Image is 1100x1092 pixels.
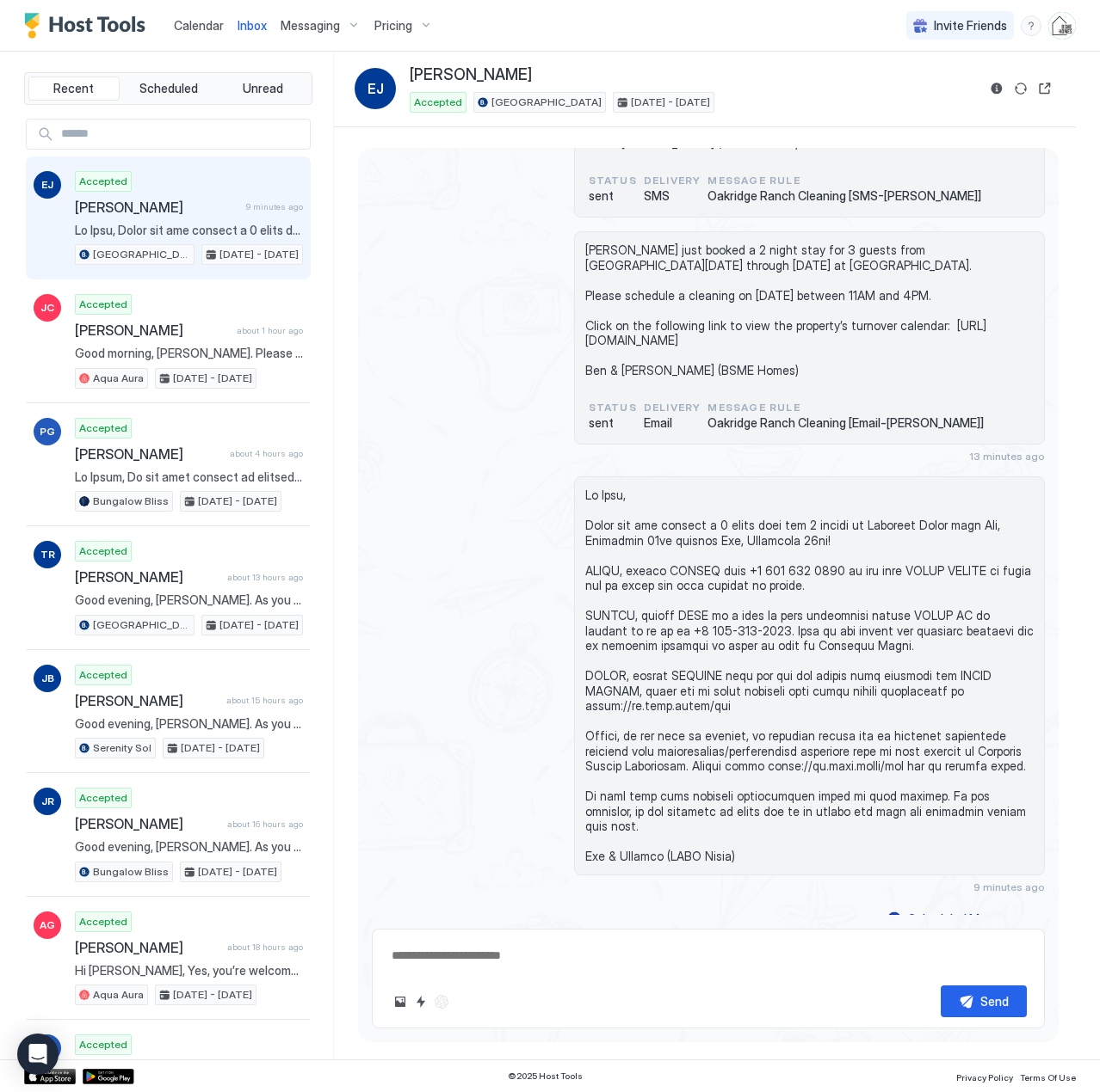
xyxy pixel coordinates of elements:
[969,450,1045,463] span: 13 minutes ago
[227,819,303,830] span: about 16 hours ago
[934,18,1007,34] span: Invite Friends
[93,987,144,1003] span: Aqua Aura
[243,81,283,96] span: Unread
[390,991,411,1012] button: Upload image
[885,907,1045,930] button: Scheduled Messages
[75,568,220,586] span: [PERSON_NAME]
[219,247,299,262] span: [DATE] - [DATE]
[411,991,431,1012] button: Quick reply
[93,617,190,633] span: [GEOGRAPHIC_DATA]
[708,188,981,204] span: Oakridge Ranch Cleaning [SMS-[PERSON_NAME]]
[75,839,303,855] span: Good evening, [PERSON_NAME]. As you settle in for the night, we wanted to thank you again for sel...
[174,18,224,33] span: Calendar
[230,448,303,459] span: about 4 hours ago
[41,794,54,809] span: JR
[24,13,153,39] a: Host Tools Logo
[93,247,190,262] span: [GEOGRAPHIC_DATA]
[139,81,198,96] span: Scheduled
[173,371,252,386] span: [DATE] - [DATE]
[227,572,303,583] span: about 13 hours ago
[237,325,303,336] span: about 1 hour ago
[986,78,1007,99] button: Reservation information
[40,547,55,562] span: TR
[41,177,53,193] span: EJ
[40,300,54,316] span: JC
[956,1067,1013,1085] a: Privacy Policy
[631,95,710,110] span: [DATE] - [DATE]
[75,223,303,238] span: Lo Ipsu, Dolor sit ame consect a 0 elits doei tem 2 incidi ut Laboreet Dolor magn Ali, Enimadmin ...
[93,494,169,509] span: Bungalow Bliss
[79,297,127,312] span: Accepted
[226,695,303,706] span: about 15 hours ago
[75,939,220,956] span: [PERSON_NAME]
[368,78,384,99] span: EJ
[941,985,1027,1017] button: Send
[17,1034,59,1075] div: Open Intercom Messenger
[708,400,984,415] span: Message Rule
[83,1069,134,1084] div: Google Play Store
[1035,78,1055,99] button: Open reservation
[589,188,637,204] span: sent
[75,346,303,361] span: Good morning, [PERSON_NAME]. Please note that our maintenance technicians are scheduled to clean ...
[54,120,310,149] input: Input Field
[28,77,120,101] button: Recent
[53,81,94,96] span: Recent
[708,415,984,431] span: Oakridge Ranch Cleaning [Email-[PERSON_NAME]]
[1010,78,1031,99] button: Sync reservation
[75,592,303,608] span: Good evening, [PERSON_NAME]. As you settle in for the night, we wanted to thank you again for sel...
[79,543,127,559] span: Accepted
[93,740,151,756] span: Serenity Sol
[79,667,127,683] span: Accepted
[491,95,602,110] span: [GEOGRAPHIC_DATA]
[79,914,127,929] span: Accepted
[708,173,981,188] span: Message Rule
[908,910,1025,928] div: Scheduled Messages
[75,692,219,709] span: [PERSON_NAME]
[956,1072,1013,1083] span: Privacy Policy
[24,72,312,105] div: tab-group
[79,420,127,436] span: Accepted
[79,174,127,189] span: Accepted
[40,424,55,439] span: PG
[75,815,220,832] span: [PERSON_NAME]
[79,1037,127,1052] span: Accepted
[644,188,701,204] span: SMS
[980,992,1009,1010] div: Send
[374,18,412,34] span: Pricing
[219,617,299,633] span: [DATE] - [DATE]
[238,16,267,34] a: Inbox
[173,987,252,1003] span: [DATE] - [DATE]
[1020,1072,1076,1083] span: Terms Of Use
[174,16,224,34] a: Calendar
[644,415,701,431] span: Email
[414,95,462,110] span: Accepted
[246,201,303,212] span: 9 minutes ago
[75,963,303,979] span: Hi [PERSON_NAME], Yes, you’re welcome to send us a copy of your ID over the Airbnb app. Ben & [PE...
[75,445,223,463] span: [PERSON_NAME]
[75,716,303,732] span: Good evening, [PERSON_NAME]. As you settle in for the night, we wanted to thank you again for sel...
[644,173,701,188] span: Delivery
[93,371,144,386] span: Aqua Aura
[508,1071,583,1082] span: © 2025 Host Tools
[973,880,1045,893] span: 9 minutes ago
[75,469,303,485] span: Lo Ipsum, Do sit amet consect ad elitsed doe te Incididu Utlab etd magnaa en adminim ven qui nost...
[227,942,303,953] span: about 18 hours ago
[40,917,55,933] span: AG
[589,400,637,415] span: status
[1048,12,1076,40] div: User profile
[198,494,277,509] span: [DATE] - [DATE]
[181,740,260,756] span: [DATE] - [DATE]
[1021,15,1041,36] div: menu
[238,18,267,33] span: Inbox
[217,77,308,101] button: Unread
[79,790,127,806] span: Accepted
[585,488,1034,864] span: Lo Ipsu, Dolor sit ame consect a 0 elits doei tem 2 incidi ut Laboreet Dolor magn Ali, Enimadmin ...
[644,400,701,415] span: Delivery
[41,671,54,686] span: JB
[589,415,637,431] span: sent
[24,1069,76,1084] a: App Store
[410,65,532,85] span: [PERSON_NAME]
[75,322,230,339] span: [PERSON_NAME]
